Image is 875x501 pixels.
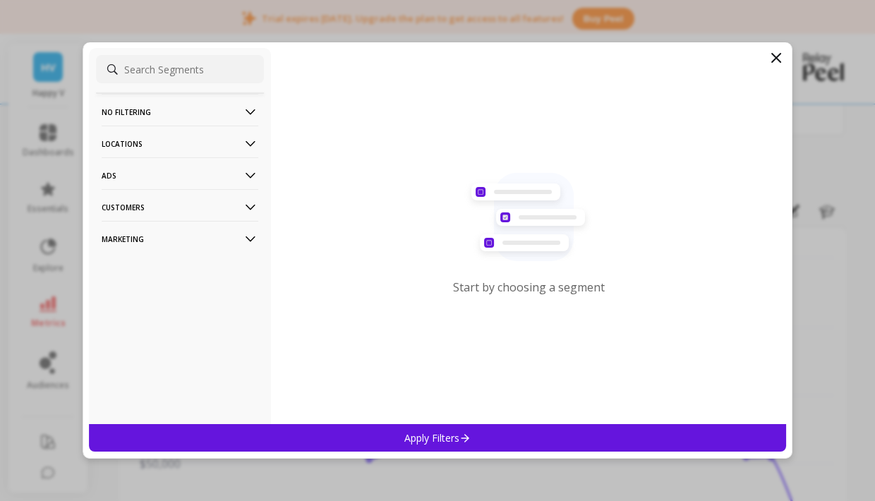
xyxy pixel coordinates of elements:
[102,126,258,162] p: Locations
[102,221,258,257] p: Marketing
[453,279,605,295] p: Start by choosing a segment
[102,189,258,225] p: Customers
[96,55,264,83] input: Search Segments
[102,157,258,193] p: Ads
[102,94,258,130] p: No filtering
[404,431,471,445] p: Apply Filters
